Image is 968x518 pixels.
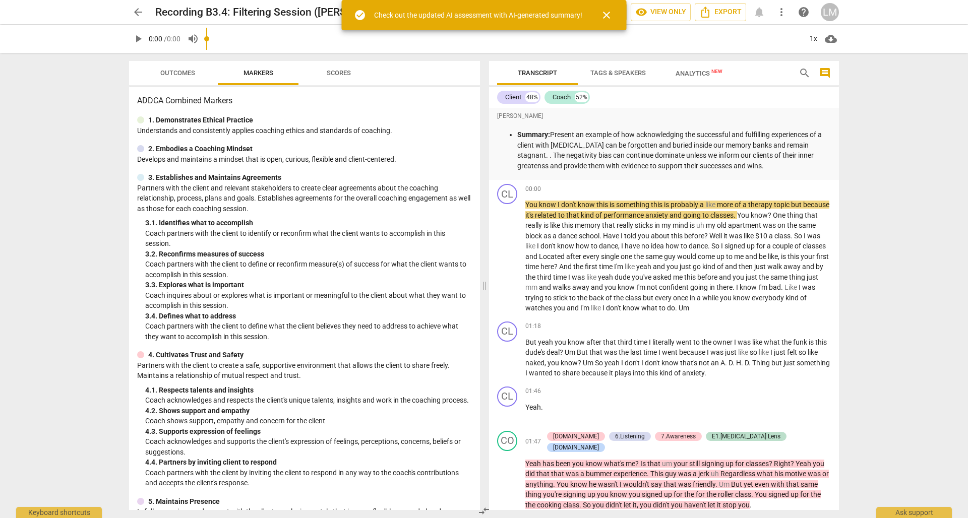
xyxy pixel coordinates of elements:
button: View only [631,3,691,21]
span: there [716,283,733,291]
span: up [747,242,756,250]
span: just [680,263,693,271]
span: ? [768,211,773,219]
span: You [737,211,751,219]
span: in [654,221,661,229]
span: like [768,252,778,261]
span: really [617,221,635,229]
span: block [525,232,543,240]
span: I [736,283,740,291]
span: was [802,283,815,291]
span: kind [785,294,800,302]
span: then [739,263,754,271]
span: how [665,242,681,250]
p: Develops and maintains a mindset that is open, curious, flexible and client-centered. [137,154,472,165]
span: was [572,273,586,281]
span: don't [561,201,578,209]
span: asked [653,273,673,281]
span: therapy [748,201,774,209]
span: I [804,232,807,240]
span: View only [635,6,686,18]
span: performance [603,211,645,219]
span: check_circle [354,9,366,21]
div: 52% [575,92,588,102]
span: related [535,211,558,219]
span: I [602,304,606,312]
span: and [802,263,816,271]
span: old [717,221,728,229]
span: is [664,201,671,209]
span: comment [819,67,831,79]
span: cloud_download [825,33,837,45]
div: 3. 4. Defines what to address [145,311,472,321]
span: but [643,294,655,302]
span: don't [540,242,557,250]
span: that [805,211,818,219]
span: signed [724,242,747,250]
span: I'm [636,283,647,291]
span: just [746,273,759,281]
span: the [787,221,799,229]
div: 3. 3. Explores what is important [145,280,472,290]
span: back [589,294,606,302]
span: visibility [635,6,647,18]
span: Filler word [525,283,539,291]
span: this [671,232,684,240]
span: Scores [327,69,351,77]
span: dance [558,232,579,240]
span: I'm [580,304,591,312]
span: class [625,294,643,302]
span: to [545,294,553,302]
p: Coach partners with the client to identify or reconfirm what the client wants to accomplish in th... [145,228,472,249]
span: come [698,252,716,261]
span: to [591,242,599,250]
span: every [583,252,601,261]
span: I'm [758,283,769,291]
span: on [777,221,787,229]
span: Filler word [705,201,717,209]
span: of [800,294,807,302]
span: watches [525,304,554,312]
span: would [677,252,698,261]
span: what [641,304,659,312]
button: Export [695,3,746,21]
span: you [667,263,680,271]
span: in [690,294,697,302]
span: that [602,221,617,229]
span: I [537,242,540,250]
span: and [725,263,739,271]
span: topic [774,201,791,209]
span: a [767,242,772,250]
span: everybody [752,294,785,302]
span: time [599,263,614,271]
span: up [716,252,726,261]
span: thing [789,273,807,281]
span: memory [575,221,602,229]
span: , [618,242,621,250]
div: Coach [553,92,571,102]
p: Understands and consistently applies coaching ethics and standards of coaching. [137,125,472,136]
span: to [681,242,689,250]
span: my [661,221,673,229]
span: it's [525,211,535,219]
span: Export [699,6,742,18]
span: of [717,263,725,271]
span: Well [709,232,723,240]
span: arrow_back [132,6,144,18]
span: Located [539,252,566,261]
div: 3. 2. Reconfirms measures of success [145,249,472,260]
span: a [700,201,705,209]
span: me [673,273,684,281]
span: was [729,232,744,240]
span: know [578,201,596,209]
div: Change speaker [497,184,517,204]
span: and [719,273,733,281]
span: walk [767,263,783,271]
span: know [733,294,752,302]
span: this [684,273,697,281]
span: this [562,221,575,229]
span: the [573,263,585,271]
span: I [721,242,724,250]
span: yeah [538,338,555,346]
span: apartment [728,221,763,229]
